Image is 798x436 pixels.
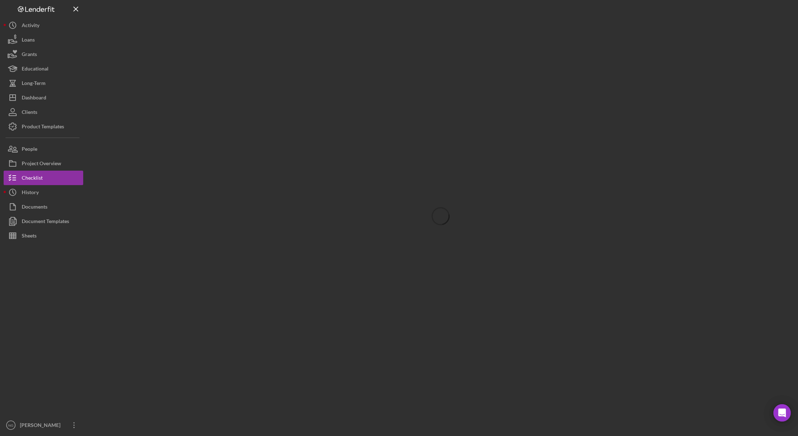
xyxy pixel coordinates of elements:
[4,76,83,90] button: Long-Term
[18,418,65,434] div: [PERSON_NAME]
[22,228,37,245] div: Sheets
[22,200,47,216] div: Documents
[22,76,46,92] div: Long-Term
[4,18,83,33] button: Activity
[22,185,39,201] div: History
[22,90,46,107] div: Dashboard
[8,423,13,427] text: NG
[4,171,83,185] button: Checklist
[22,142,37,158] div: People
[4,47,83,61] button: Grants
[4,90,83,105] button: Dashboard
[4,61,83,76] button: Educational
[22,171,43,187] div: Checklist
[22,47,37,63] div: Grants
[4,119,83,134] button: Product Templates
[4,156,83,171] button: Project Overview
[22,18,39,34] div: Activity
[4,200,83,214] button: Documents
[22,61,48,78] div: Educational
[22,119,64,136] div: Product Templates
[4,228,83,243] button: Sheets
[22,105,37,121] div: Clients
[22,214,69,230] div: Document Templates
[4,214,83,228] button: Document Templates
[773,404,791,422] div: Open Intercom Messenger
[4,185,83,200] button: History
[22,156,61,172] div: Project Overview
[4,105,83,119] button: Clients
[4,142,83,156] button: People
[22,33,35,49] div: Loans
[4,33,83,47] button: Loans
[4,418,83,432] button: NG[PERSON_NAME]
